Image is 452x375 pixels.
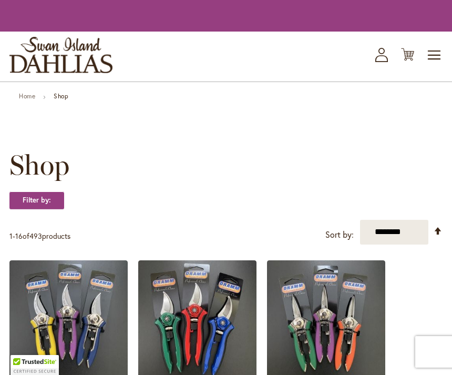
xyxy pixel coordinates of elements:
a: store logo [9,37,112,73]
strong: Filter by: [9,191,64,209]
span: Shop [9,149,69,181]
iframe: Launch Accessibility Center [8,338,37,367]
p: - of products [9,228,70,245]
strong: Shop [54,92,68,100]
span: 1 [9,231,13,241]
span: 16 [15,231,23,241]
span: 493 [29,231,42,241]
a: Home [19,92,35,100]
label: Sort by: [325,225,354,245]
